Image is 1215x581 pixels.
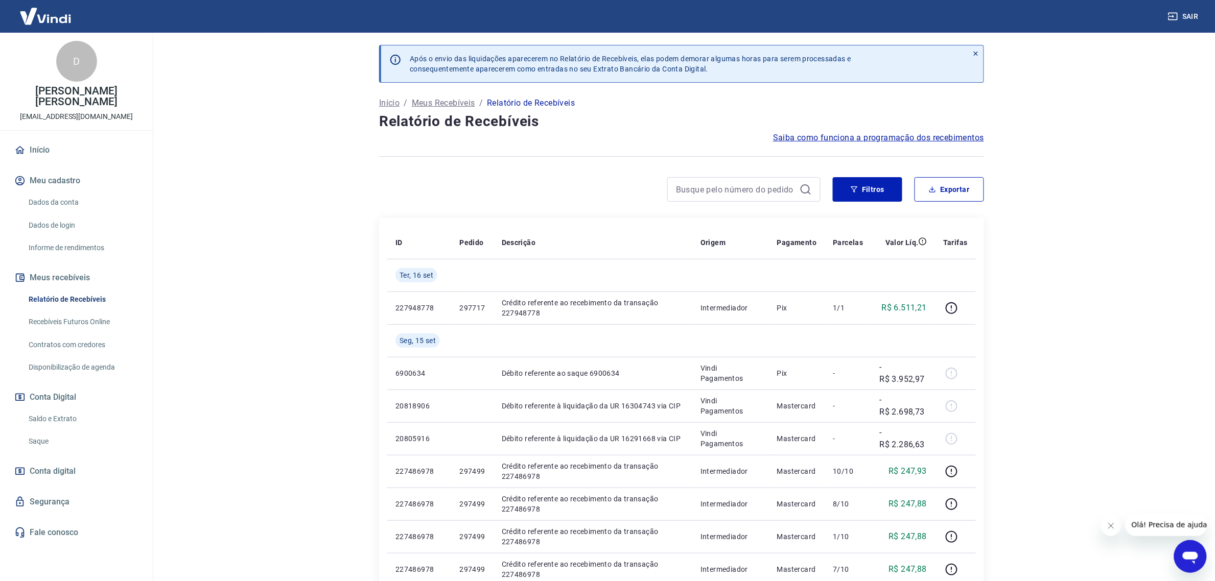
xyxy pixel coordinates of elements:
a: Dados da conta [25,192,141,213]
a: Saque [25,431,141,452]
p: 227486978 [395,564,443,574]
p: Após o envio das liquidações aparecerem no Relatório de Recebíveis, elas podem demorar algumas ho... [410,54,851,74]
a: Início [379,97,400,109]
p: Mastercard [777,401,817,411]
h4: Relatório de Recebíveis [379,111,984,132]
p: Parcelas [833,237,863,248]
p: 297499 [459,564,485,574]
p: - [833,401,863,411]
p: / [479,97,483,109]
p: Intermediador [700,466,761,476]
p: 1/1 [833,303,863,313]
p: 10/10 [833,466,863,476]
p: Crédito referente ao recebimento da transação 227486978 [502,526,684,547]
a: Conta digital [12,460,141,482]
a: Saiba como funciona a programação dos recebimentos [773,132,984,144]
p: Pagamento [777,237,817,248]
p: Intermediador [700,499,761,509]
p: Débito referente à liquidação da UR 16304743 via CIP [502,401,684,411]
p: R$ 247,88 [889,530,927,543]
span: Ter, 16 set [400,270,433,280]
span: Olá! Precisa de ajuda? [6,7,86,15]
p: 227948778 [395,303,443,313]
p: 6900634 [395,368,443,378]
p: 227486978 [395,466,443,476]
p: R$ 247,88 [889,563,927,575]
button: Sair [1166,7,1203,26]
p: Intermediador [700,531,761,542]
a: Relatório de Recebíveis [25,289,141,310]
iframe: Mensagem da empresa [1126,514,1207,536]
p: 8/10 [833,499,863,509]
p: Valor Líq. [885,237,919,248]
a: Meus Recebíveis [412,97,475,109]
iframe: Botão para abrir a janela de mensagens [1174,540,1207,573]
a: Segurança [12,491,141,513]
p: Relatório de Recebíveis [487,97,575,109]
p: -R$ 2.286,63 [880,426,927,451]
a: Contratos com credores [25,334,141,355]
input: Busque pelo número do pedido [676,182,796,197]
p: Pix [777,303,817,313]
p: - [833,433,863,444]
p: [EMAIL_ADDRESS][DOMAIN_NAME] [20,111,133,122]
p: ID [395,237,403,248]
p: Origem [700,237,726,248]
p: Intermediador [700,564,761,574]
p: -R$ 3.952,97 [880,361,927,385]
p: Mastercard [777,499,817,509]
p: Crédito referente ao recebimento da transação 227948778 [502,298,684,318]
div: D [56,41,97,82]
button: Meu cadastro [12,170,141,192]
p: -R$ 2.698,73 [880,394,927,418]
p: Débito referente à liquidação da UR 16291668 via CIP [502,433,684,444]
p: 227486978 [395,531,443,542]
p: 7/10 [833,564,863,574]
a: Fale conosco [12,521,141,544]
a: Recebíveis Futuros Online [25,311,141,332]
p: Pedido [459,237,483,248]
p: [PERSON_NAME] [PERSON_NAME] [8,86,145,107]
p: 297499 [459,466,485,476]
span: Seg, 15 set [400,335,436,346]
p: Mastercard [777,564,817,574]
p: 297499 [459,531,485,542]
p: R$ 247,88 [889,498,927,510]
p: Crédito referente ao recebimento da transação 227486978 [502,494,684,514]
p: Pix [777,368,817,378]
p: 297499 [459,499,485,509]
a: Início [12,139,141,161]
p: Vindi Pagamentos [700,428,761,449]
p: 20805916 [395,433,443,444]
p: - [833,368,863,378]
p: 297717 [459,303,485,313]
a: Saldo e Extrato [25,408,141,429]
p: 1/10 [833,531,863,542]
p: Descrição [502,237,536,248]
p: / [404,97,407,109]
a: Informe de rendimentos [25,237,141,258]
a: Disponibilização de agenda [25,357,141,378]
p: Mastercard [777,466,817,476]
p: 227486978 [395,499,443,509]
button: Exportar [915,177,984,202]
p: Intermediador [700,303,761,313]
img: Vindi [12,1,79,32]
p: Débito referente ao saque 6900634 [502,368,684,378]
p: Vindi Pagamentos [700,363,761,383]
p: R$ 247,93 [889,465,927,477]
iframe: Fechar mensagem [1101,516,1121,536]
a: Dados de login [25,215,141,236]
p: Crédito referente ao recebimento da transação 227486978 [502,461,684,481]
p: Vindi Pagamentos [700,396,761,416]
p: R$ 6.511,21 [882,302,927,314]
button: Filtros [833,177,902,202]
button: Meus recebíveis [12,267,141,289]
p: Tarifas [943,237,968,248]
span: Conta digital [30,464,76,478]
p: Mastercard [777,433,817,444]
button: Conta Digital [12,386,141,408]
